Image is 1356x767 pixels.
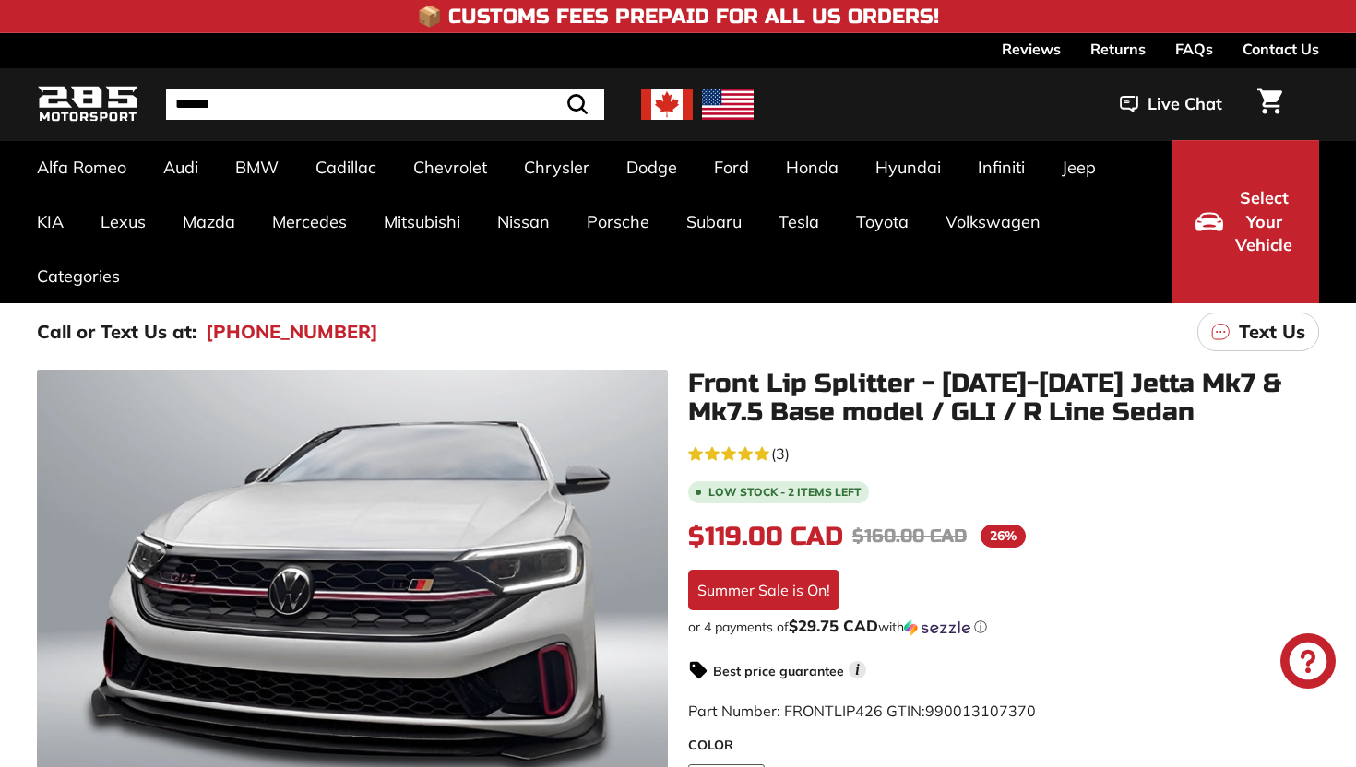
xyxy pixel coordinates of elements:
[767,140,857,195] a: Honda
[1172,140,1319,303] button: Select Your Vehicle
[1232,186,1295,257] span: Select Your Vehicle
[688,370,1319,427] h1: Front Lip Splitter - [DATE]-[DATE] Jetta Mk7 & Mk7.5 Base model / GLI / R Line Sedan
[688,736,1319,755] label: COLOR
[506,140,608,195] a: Chrysler
[713,663,844,679] strong: Best price guarantee
[688,570,839,610] div: Summer Sale is On!
[1043,140,1114,195] a: Jeep
[37,83,138,126] img: Logo_285_Motorsport_areodynamics_components
[18,249,138,303] a: Categories
[959,140,1043,195] a: Infiniti
[904,619,970,636] img: Sezzle
[838,195,927,249] a: Toyota
[1175,33,1213,65] a: FAQs
[145,140,217,195] a: Audi
[82,195,164,249] a: Lexus
[688,702,1036,720] span: Part Number: FRONTLIP426 GTIN:
[1243,33,1319,65] a: Contact Us
[688,618,1319,636] div: or 4 payments of with
[1148,92,1222,116] span: Live Chat
[206,318,378,346] a: [PHONE_NUMBER]
[365,195,479,249] a: Mitsubishi
[760,195,838,249] a: Tesla
[771,442,790,465] span: (3)
[927,195,1059,249] a: Volkswagen
[696,140,767,195] a: Ford
[164,195,254,249] a: Mazda
[688,441,1319,465] a: 5.0 rating (3 votes)
[857,140,959,195] a: Hyundai
[608,140,696,195] a: Dodge
[417,6,939,28] h4: 📦 Customs Fees Prepaid for All US Orders!
[297,140,395,195] a: Cadillac
[254,195,365,249] a: Mercedes
[1275,633,1341,693] inbox-online-store-chat: Shopify online store chat
[37,318,196,346] p: Call or Text Us at:
[852,525,967,548] span: $160.00 CAD
[708,487,862,498] span: Low stock - 2 items left
[166,88,604,120] input: Search
[688,521,843,552] span: $119.00 CAD
[217,140,297,195] a: BMW
[1002,33,1061,65] a: Reviews
[1197,313,1319,351] a: Text Us
[1246,73,1293,136] a: Cart
[925,702,1036,720] span: 990013107370
[849,661,866,678] span: i
[789,616,878,635] span: $29.75 CAD
[1239,318,1305,346] p: Text Us
[568,195,668,249] a: Porsche
[1096,81,1246,127] button: Live Chat
[395,140,506,195] a: Chevrolet
[1090,33,1146,65] a: Returns
[479,195,568,249] a: Nissan
[688,618,1319,636] div: or 4 payments of$29.75 CADwithSezzle Click to learn more about Sezzle
[981,525,1026,548] span: 26%
[668,195,760,249] a: Subaru
[18,195,82,249] a: KIA
[18,140,145,195] a: Alfa Romeo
